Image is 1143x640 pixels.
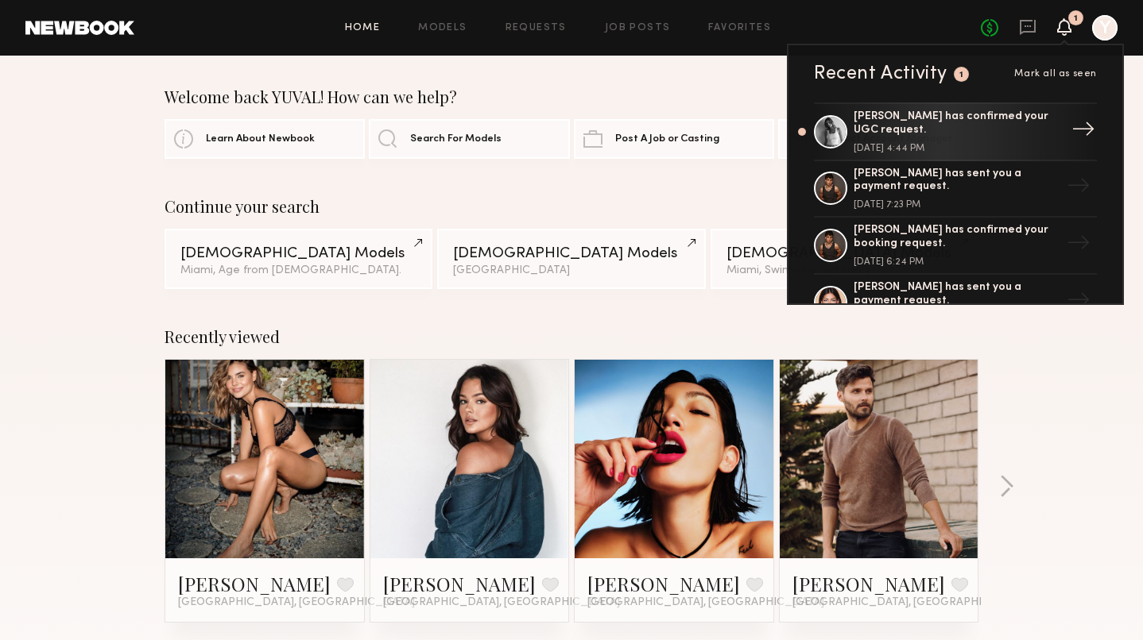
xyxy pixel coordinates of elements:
a: Contact Account Manager [778,119,978,159]
span: [GEOGRAPHIC_DATA], [GEOGRAPHIC_DATA] [383,596,620,609]
div: [DATE] 4:44 PM [854,144,1060,153]
a: [PERSON_NAME] [587,571,740,596]
a: Search For Models [369,119,569,159]
a: Y [1092,15,1118,40]
a: Requests [506,23,567,33]
div: [PERSON_NAME] has confirmed your UGC request. [854,110,1060,137]
a: [PERSON_NAME] has confirmed your UGC request.[DATE] 4:44 PM→ [814,102,1097,161]
span: Learn About Newbook [206,134,315,145]
div: [DATE] 6:24 PM [854,257,1060,267]
div: [DATE] 7:23 PM [854,200,1060,210]
a: Favorites [708,23,771,33]
div: Continue your search [165,197,978,216]
a: [PERSON_NAME] has sent you a payment request.→ [814,275,1097,332]
div: [PERSON_NAME] has sent you a payment request. [854,281,1060,308]
div: Recently viewed [165,327,978,346]
a: [PERSON_NAME] [383,571,536,596]
div: → [1060,168,1097,209]
div: → [1060,225,1097,266]
div: [DEMOGRAPHIC_DATA] Models [453,246,689,261]
span: Mark all as seen [1014,69,1097,79]
a: [DEMOGRAPHIC_DATA] ModelsMiami, Swimwear category [711,229,978,289]
div: Miami, Age from [DEMOGRAPHIC_DATA]. [180,265,417,276]
div: → [1060,282,1097,323]
span: Post A Job or Casting [615,134,719,145]
div: [DEMOGRAPHIC_DATA] Models [726,246,963,261]
a: Home [345,23,381,33]
span: Search For Models [410,134,502,145]
a: [DEMOGRAPHIC_DATA] Models[GEOGRAPHIC_DATA] [437,229,705,289]
a: [PERSON_NAME] has confirmed your booking request.[DATE] 6:24 PM→ [814,218,1097,275]
div: [DEMOGRAPHIC_DATA] Models [180,246,417,261]
div: → [1065,111,1102,152]
span: [GEOGRAPHIC_DATA], [GEOGRAPHIC_DATA] [178,596,415,609]
a: Learn About Newbook [165,119,365,159]
div: 1 [959,71,964,79]
div: [GEOGRAPHIC_DATA] [453,265,689,276]
div: Welcome back YUVAL! How can we help? [165,87,978,106]
a: [PERSON_NAME] has sent you a payment request.[DATE] 7:23 PM→ [814,161,1097,218]
a: Post A Job or Casting [574,119,774,159]
div: [PERSON_NAME] has sent you a payment request. [854,168,1060,195]
span: [GEOGRAPHIC_DATA], [GEOGRAPHIC_DATA] [587,596,824,609]
a: [DEMOGRAPHIC_DATA] ModelsMiami, Age from [DEMOGRAPHIC_DATA]. [165,229,432,289]
span: [GEOGRAPHIC_DATA], [GEOGRAPHIC_DATA] [792,596,1029,609]
div: Miami, Swimwear category [726,265,963,276]
div: Recent Activity [814,64,947,83]
a: [PERSON_NAME] [178,571,331,596]
div: 1 [1074,14,1078,23]
a: Models [418,23,467,33]
div: [PERSON_NAME] has confirmed your booking request. [854,224,1060,251]
a: Job Posts [605,23,671,33]
a: [PERSON_NAME] [792,571,945,596]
